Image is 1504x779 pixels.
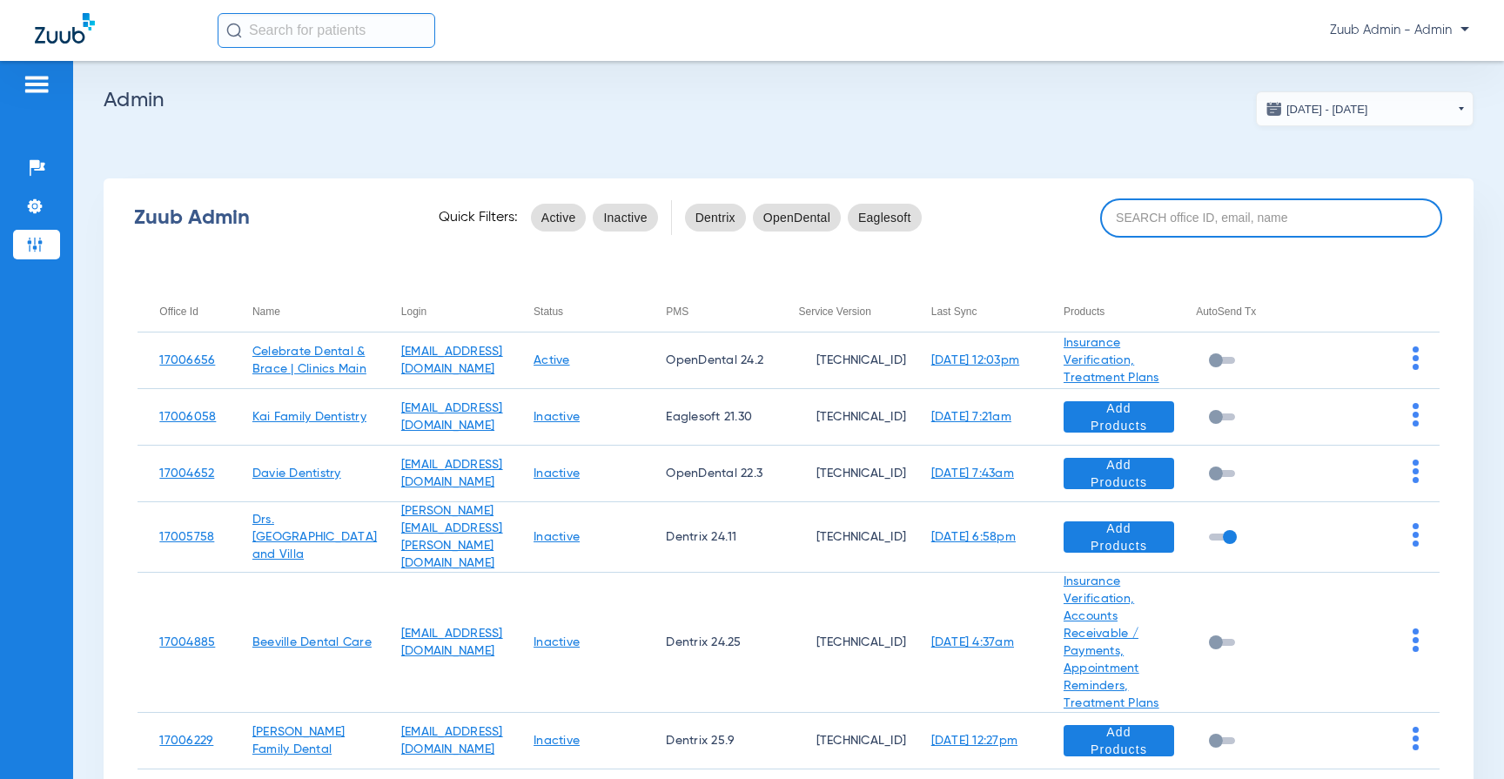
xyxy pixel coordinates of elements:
[931,411,1011,423] a: [DATE] 7:21am
[777,332,910,389] td: [TECHNICAL_ID]
[534,302,644,321] div: Status
[1078,723,1160,758] span: Add Products
[644,446,776,502] td: OpenDental 22.3
[534,636,580,648] a: Inactive
[1256,91,1474,126] button: [DATE] - [DATE]
[931,302,1042,321] div: Last Sync
[1100,198,1443,238] input: SEARCH office ID, email, name
[534,302,563,321] div: Status
[252,467,341,480] a: Davie Dentistry
[401,302,426,321] div: Login
[931,467,1014,480] a: [DATE] 7:43am
[858,209,911,226] span: Eaglesoft
[252,302,280,321] div: Name
[666,302,776,321] div: PMS
[1078,400,1160,434] span: Add Products
[777,573,910,713] td: [TECHNICAL_ID]
[931,636,1014,648] a: [DATE] 4:37am
[1413,346,1419,370] img: group-dot-blue.svg
[401,505,503,569] a: [PERSON_NAME][EMAIL_ADDRESS][PERSON_NAME][DOMAIN_NAME]
[644,502,776,573] td: Dentrix 24.11
[1078,456,1160,491] span: Add Products
[1413,460,1419,483] img: group-dot-blue.svg
[1330,22,1469,39] span: Zuub Admin - Admin
[931,302,977,321] div: Last Sync
[159,354,215,366] a: 17006656
[777,389,910,446] td: [TECHNICAL_ID]
[603,209,647,226] span: Inactive
[1064,337,1159,384] a: Insurance Verification, Treatment Plans
[252,302,379,321] div: Name
[534,735,580,747] a: Inactive
[1413,523,1419,547] img: group-dot-blue.svg
[1064,725,1174,756] button: Add Products
[931,531,1016,543] a: [DATE] 6:58pm
[644,332,776,389] td: OpenDental 24.2
[534,531,580,543] a: Inactive
[439,209,518,226] span: Quick Filters:
[23,74,50,95] img: hamburger-icon
[1196,302,1306,321] div: AutoSend Tx
[777,502,910,573] td: [TECHNICAL_ID]
[1064,458,1174,489] button: Add Products
[534,354,570,366] a: Active
[534,411,580,423] a: Inactive
[1266,100,1283,118] img: date.svg
[931,354,1020,366] a: [DATE] 12:03pm
[799,302,871,321] div: Service Version
[1064,302,1104,321] div: Products
[777,713,910,769] td: [TECHNICAL_ID]
[401,726,503,755] a: [EMAIL_ADDRESS][DOMAIN_NAME]
[531,200,658,235] mat-chip-listbox: status-filters
[666,302,688,321] div: PMS
[1413,628,1419,652] img: group-dot-blue.svg
[252,514,377,561] a: Drs. [GEOGRAPHIC_DATA] and Villa
[644,573,776,713] td: Dentrix 24.25
[1064,401,1174,433] button: Add Products
[401,459,503,488] a: [EMAIL_ADDRESS][DOMAIN_NAME]
[252,726,345,755] a: [PERSON_NAME] Family Dental
[401,302,512,321] div: Login
[159,735,213,747] a: 17006229
[401,628,503,657] a: [EMAIL_ADDRESS][DOMAIN_NAME]
[252,346,366,375] a: Celebrate Dental & Brace | Clinics Main
[777,446,910,502] td: [TECHNICAL_ID]
[159,302,198,321] div: Office Id
[159,302,231,321] div: Office Id
[1196,302,1256,321] div: AutoSend Tx
[534,467,580,480] a: Inactive
[159,467,214,480] a: 17004652
[1413,403,1419,426] img: group-dot-blue.svg
[685,200,922,235] mat-chip-listbox: pms-filters
[134,209,408,226] div: Zuub Admin
[226,23,242,38] img: Search Icon
[252,411,366,423] a: Kai Family Dentistry
[1064,521,1174,553] button: Add Products
[252,636,372,648] a: Beeville Dental Care
[763,209,830,226] span: OpenDental
[644,713,776,769] td: Dentrix 25.9
[1078,520,1160,554] span: Add Products
[931,735,1018,747] a: [DATE] 12:27pm
[159,531,214,543] a: 17005758
[401,402,503,432] a: [EMAIL_ADDRESS][DOMAIN_NAME]
[218,13,435,48] input: Search for patients
[1064,302,1174,321] div: Products
[35,13,95,44] img: Zuub Logo
[401,346,503,375] a: [EMAIL_ADDRESS][DOMAIN_NAME]
[1064,575,1159,709] a: Insurance Verification, Accounts Receivable / Payments, Appointment Reminders, Treatment Plans
[104,91,1474,109] h2: Admin
[159,411,216,423] a: 17006058
[541,209,576,226] span: Active
[695,209,735,226] span: Dentrix
[799,302,910,321] div: Service Version
[159,636,215,648] a: 17004885
[644,389,776,446] td: Eaglesoft 21.30
[1413,727,1419,750] img: group-dot-blue.svg
[1417,695,1504,779] iframe: Chat Widget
